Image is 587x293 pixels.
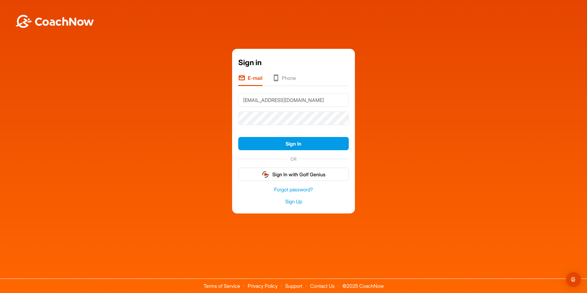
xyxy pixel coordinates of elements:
[238,93,349,107] input: E-mail
[272,74,296,86] li: Phone
[15,15,95,28] img: BwLJSsUCoWCh5upNqxVrqldRgqLPVwmV24tXu5FoVAoFEpwwqQ3VIfuoInZCoVCoTD4vwADAC3ZFMkVEQFDAAAAAElFTkSuQmCC
[248,283,278,289] a: Privacy Policy
[238,57,349,68] div: Sign in
[566,272,581,287] div: Open Intercom Messenger
[238,198,349,205] a: Sign Up
[238,74,262,86] li: E-mail
[238,186,349,193] a: Forgot password?
[262,171,269,178] img: gg_logo
[238,168,349,181] button: Sign In with Golf Genius
[339,279,387,288] span: © 2025 CoachNow
[238,137,349,150] button: Sign In
[310,283,335,289] a: Contact Us
[287,156,300,162] span: OR
[285,283,302,289] a: Support
[204,283,240,289] a: Terms of Service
